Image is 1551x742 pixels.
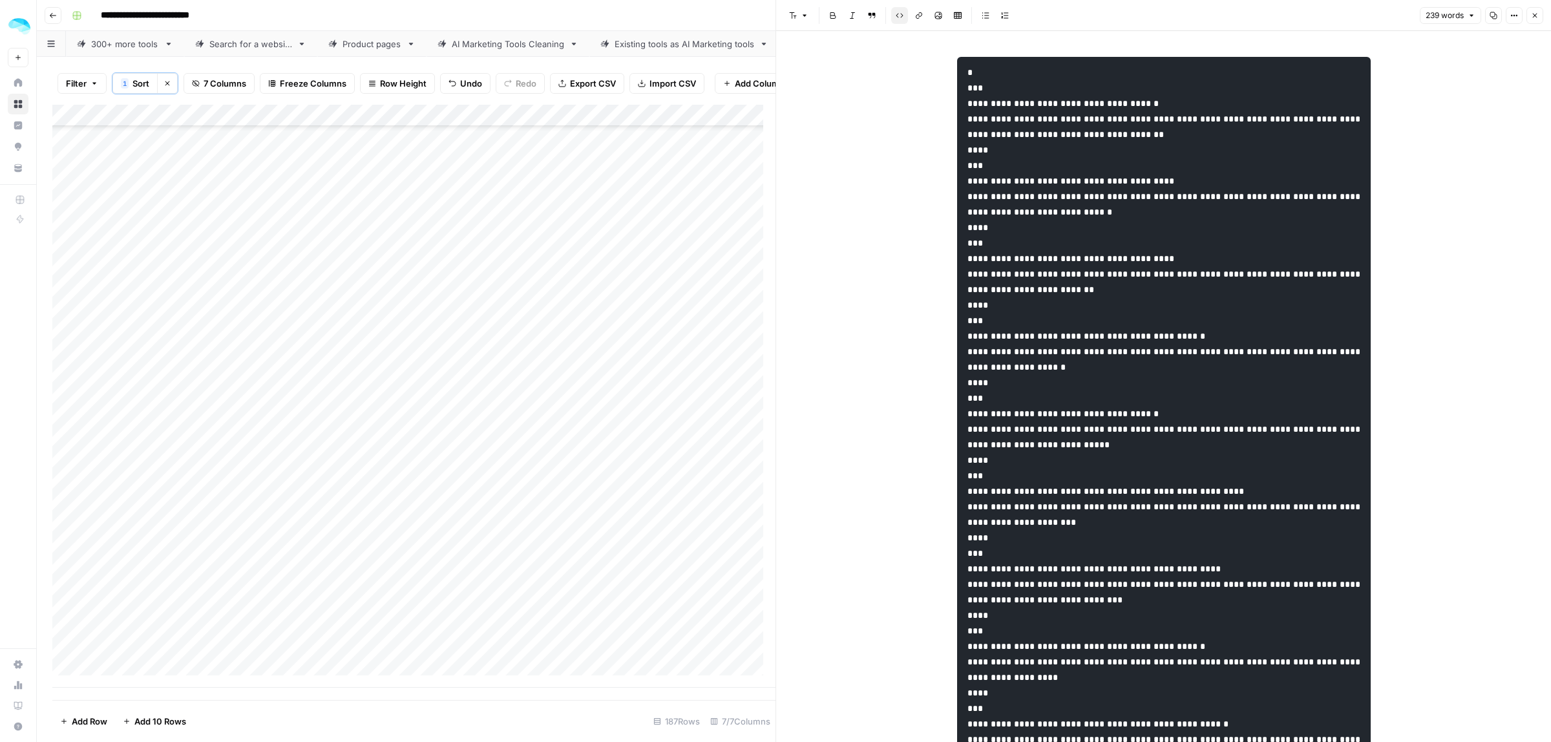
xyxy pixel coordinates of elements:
a: Settings [8,654,28,675]
img: ColdiQ Logo [8,15,31,38]
div: Search for a website [209,37,292,50]
div: 1 [121,78,129,89]
button: Undo [440,73,491,94]
div: 7/7 Columns [705,711,775,732]
button: 1Sort [112,73,157,94]
a: Opportunities [8,136,28,157]
a: 300+ more tools [66,31,184,57]
a: AI Marketing Tools Cleaning [427,31,589,57]
button: Redo [496,73,545,94]
a: Home [8,72,28,93]
a: Your Data [8,158,28,178]
button: 239 words [1420,7,1481,24]
a: Usage [8,675,28,695]
span: Add Column [735,77,785,90]
button: Filter [58,73,107,94]
button: Add 10 Rows [115,711,194,732]
button: Add Row [52,711,115,732]
button: Workspace: ColdiQ [8,10,28,43]
a: Existing tools as AI Marketing tools [589,31,779,57]
a: Product pages [317,31,427,57]
button: Row Height [360,73,435,94]
a: Browse [8,94,28,114]
span: 239 words [1426,10,1464,21]
span: Redo [516,77,536,90]
button: Add Column [715,73,793,94]
a: Search for a website [184,31,317,57]
span: Row Height [380,77,427,90]
div: Product pages [343,37,401,50]
div: AI Marketing Tools Cleaning [452,37,564,50]
div: Existing tools as AI Marketing tools [615,37,754,50]
a: Insights [8,115,28,136]
span: Export CSV [570,77,616,90]
a: Learning Hub [8,695,28,716]
span: 7 Columns [204,77,246,90]
span: Add Row [72,715,107,728]
button: Import CSV [629,73,704,94]
span: Sort [132,77,149,90]
span: Undo [460,77,482,90]
button: 7 Columns [184,73,255,94]
button: Help + Support [8,716,28,737]
div: 300+ more tools [91,37,159,50]
div: 187 Rows [648,711,705,732]
button: Export CSV [550,73,624,94]
span: Filter [66,77,87,90]
span: Import CSV [649,77,696,90]
span: Add 10 Rows [134,715,186,728]
span: 1 [123,78,127,89]
button: Freeze Columns [260,73,355,94]
span: Freeze Columns [280,77,346,90]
